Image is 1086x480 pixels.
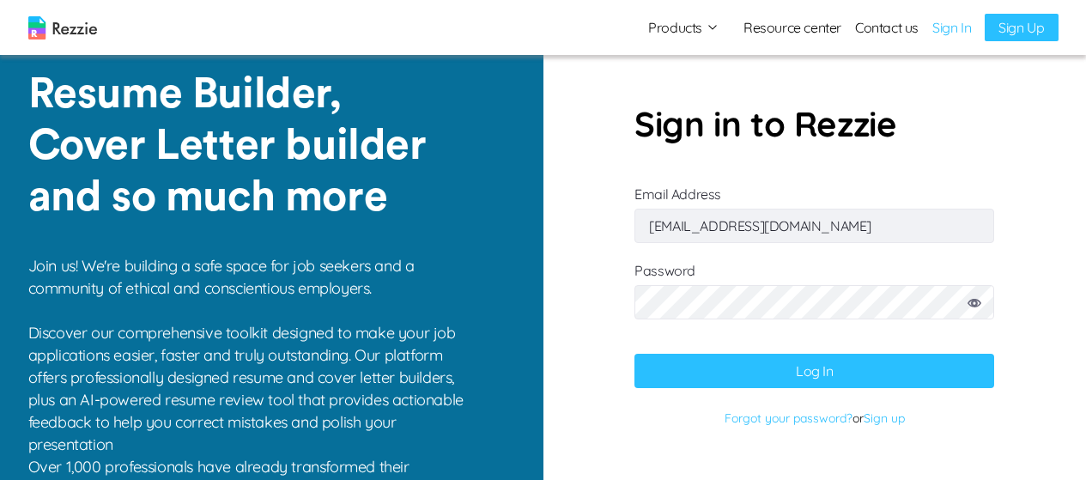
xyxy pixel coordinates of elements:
[28,255,476,456] p: Join us! We're building a safe space for job seekers and a community of ethical and conscientious...
[634,354,994,388] button: Log In
[634,285,994,319] input: Password
[634,262,994,337] label: Password
[932,17,971,38] a: Sign In
[743,17,841,38] a: Resource center
[855,17,919,38] a: Contact us
[634,405,994,431] p: or
[864,410,905,426] a: Sign up
[648,17,719,38] button: Products
[28,69,457,223] p: Resume Builder, Cover Letter builder and so much more
[634,185,994,234] label: Email Address
[28,16,97,39] img: logo
[634,209,994,243] input: Email Address
[985,14,1058,41] a: Sign Up
[725,410,852,426] a: Forgot your password?
[634,98,994,149] p: Sign in to Rezzie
